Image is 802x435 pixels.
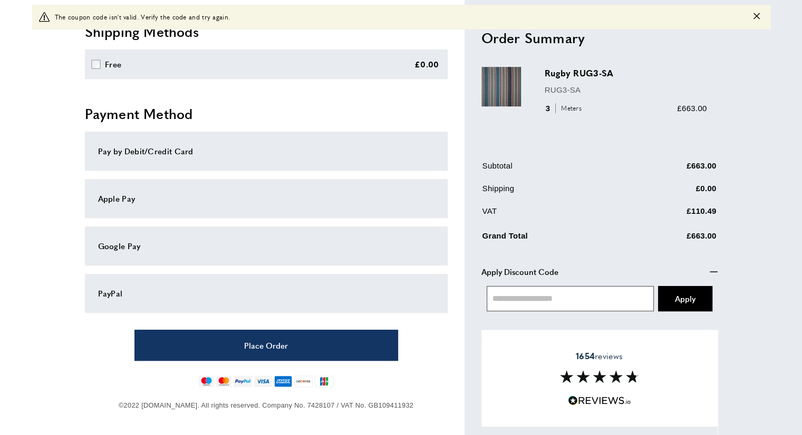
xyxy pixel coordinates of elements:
[234,375,252,387] img: paypal
[274,375,293,387] img: american-express
[482,228,624,250] td: Grand Total
[675,293,695,304] span: Apply Coupon
[568,396,631,406] img: Reviews.io 5 stars
[576,351,623,361] span: reviews
[624,182,717,203] td: £0.00
[624,160,717,180] td: £663.00
[216,375,231,387] img: mastercard
[576,350,595,362] strong: 1654
[481,265,558,278] span: Apply Discount Code
[98,287,434,300] div: PayPal
[545,67,707,80] h3: Rugby RUG3-SA
[624,205,717,225] td: £110.49
[98,192,434,205] div: Apple Pay
[199,375,214,387] img: maestro
[98,240,434,252] div: Google Pay
[98,145,434,157] div: Pay by Debit/Credit Card
[658,286,712,311] button: Apply Coupon
[105,58,121,71] div: Free
[55,12,230,22] span: The coupon code isn't valid. Verify the code and try again.
[481,67,521,107] img: Rugby RUG3-SA
[119,401,413,409] span: ©2022 [DOMAIN_NAME]. All rights reserved. Company No. 7428107 / VAT No. GB109411932
[482,182,624,203] td: Shipping
[677,104,707,113] span: £663.00
[753,12,760,22] button: Close message
[624,228,717,250] td: £663.00
[294,375,313,387] img: discover
[482,205,624,225] td: VAT
[85,104,448,123] h2: Payment Method
[254,375,272,387] img: visa
[482,160,624,180] td: Subtotal
[85,22,448,41] h2: Shipping Methods
[560,370,639,383] img: Reviews section
[555,104,584,114] span: Meters
[134,330,398,361] button: Place Order
[414,58,439,71] div: £0.00
[315,375,333,387] img: jcb
[545,84,707,96] p: RUG3-SA
[481,28,718,47] h2: Order Summary
[545,102,585,115] div: 3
